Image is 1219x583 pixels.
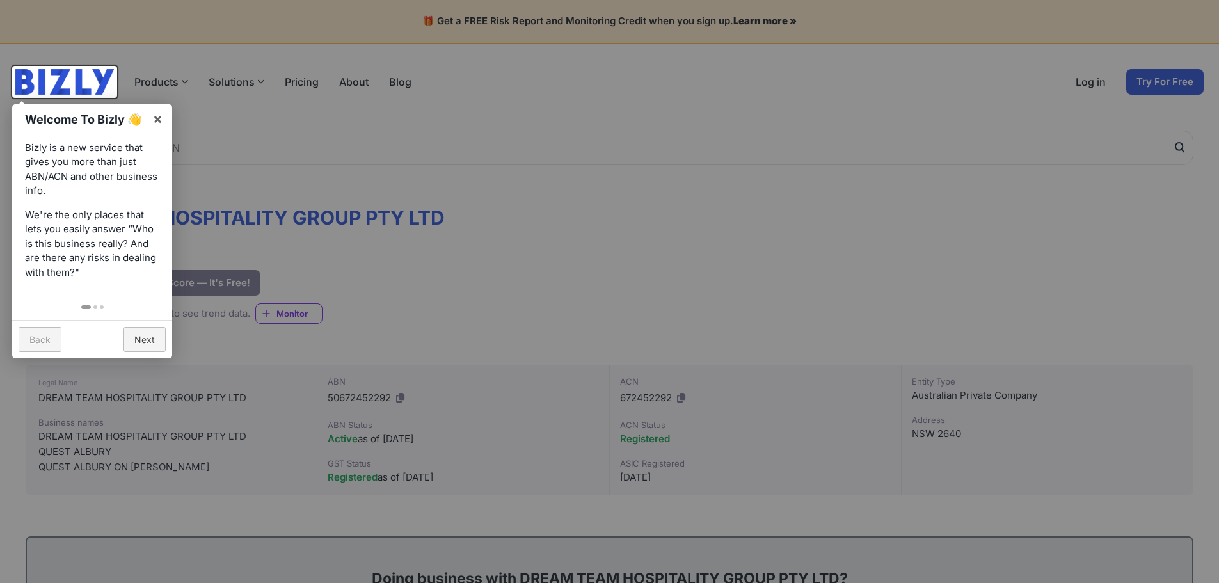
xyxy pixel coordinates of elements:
[25,111,146,128] h1: Welcome To Bizly 👋
[19,327,61,352] a: Back
[143,104,172,133] a: ×
[25,141,159,198] p: Bizly is a new service that gives you more than just ABN/ACN and other business info.
[25,208,159,280] p: We're the only places that lets you easily answer “Who is this business really? And are there any...
[123,327,166,352] a: Next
